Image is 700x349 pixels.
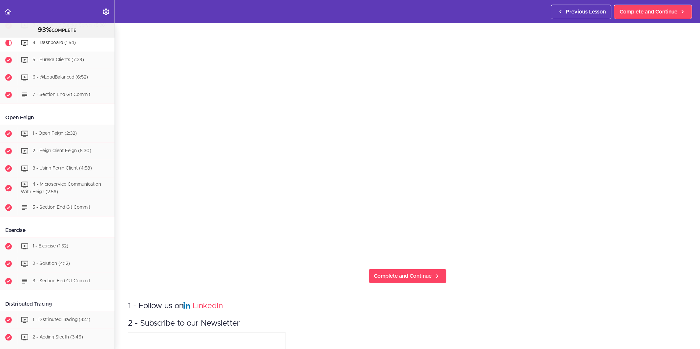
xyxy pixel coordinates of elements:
[614,5,692,19] a: Complete and Continue
[32,131,77,136] span: 1 - Open Feign (2:32)
[32,166,92,171] span: 3 - Using Fegin Client (4:58)
[8,26,106,35] div: COMPLETE
[32,205,90,210] span: 5 - Section End Git Commit
[38,27,52,33] span: 93%
[102,8,110,16] svg: Settings Menu
[32,279,90,284] span: 3 - Section End Git Commit
[32,262,70,266] span: 2 - Solution (4:12)
[32,75,88,80] span: 6 - @LoadBalanced (6:52)
[21,182,101,194] span: 4 - Microservice Communication With Feign (2:56)
[551,5,611,19] a: Previous Lesson
[32,335,83,340] span: 2 - Adding Sleuth (3:46)
[193,302,223,310] a: LinkedIn
[32,149,91,153] span: 2 - Feign client Feign (6:30)
[128,318,687,329] h3: 2 - Subscribe to our Newsletter
[32,244,68,249] span: 1 - Exercise (1:52)
[32,58,84,62] span: 5 - Eureka Clients (7:39)
[620,8,677,16] span: Complete and Continue
[32,318,90,322] span: 1 - Distributed Tracing (3:41)
[128,301,687,312] h3: 1 - Follow us on
[566,8,606,16] span: Previous Lesson
[32,92,90,97] span: 7 - Section End Git Commit
[4,8,12,16] svg: Back to course curriculum
[32,40,76,45] span: 4 - Dashboard (1:54)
